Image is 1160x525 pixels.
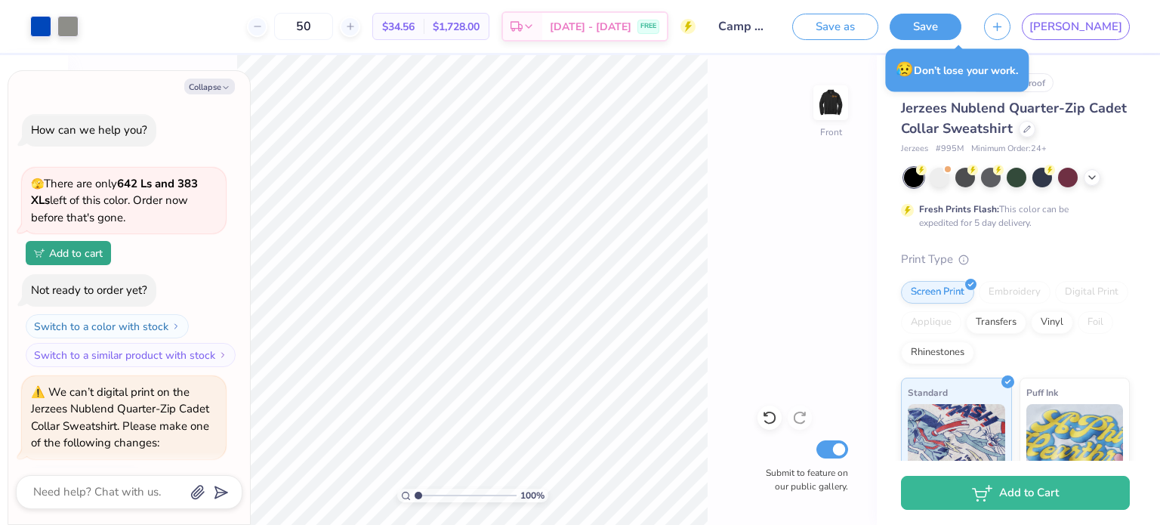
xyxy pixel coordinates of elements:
[31,176,198,225] span: There are only left of this color. Order now before that's gone.
[890,14,961,40] button: Save
[1026,404,1124,480] img: Puff Ink
[218,351,227,360] img: Switch to a similar product with stock
[31,384,209,451] div: We can’t digital print on the Jerzees Nublend Quarter-Zip Cadet Collar Sweatshirt. Please make on...
[274,13,333,40] input: – –
[640,21,656,32] span: FREE
[885,48,1029,91] div: Don’t lose your work.
[184,79,235,94] button: Collapse
[433,19,480,35] span: $1,728.00
[26,467,145,489] button: Pick a different product
[896,60,914,79] span: 😥
[1022,14,1130,40] a: [PERSON_NAME]
[757,466,848,493] label: Submit to feature on our public gallery.
[1029,18,1122,36] span: [PERSON_NAME]
[820,125,842,139] div: Front
[1026,384,1058,400] span: Puff Ink
[31,283,147,298] div: Not ready to order yet?
[520,489,545,502] span: 100 %
[1055,281,1128,304] div: Digital Print
[31,177,44,191] span: 🫣
[901,311,961,334] div: Applique
[707,11,781,42] input: Untitled Design
[550,19,631,35] span: [DATE] - [DATE]
[908,404,1005,480] img: Standard
[1078,311,1113,334] div: Foil
[26,343,236,367] button: Switch to a similar product with stock
[936,143,964,156] span: # 995M
[901,143,928,156] span: Jerzees
[908,384,948,400] span: Standard
[171,322,180,331] img: Switch to a color with stock
[901,281,974,304] div: Screen Print
[966,311,1026,334] div: Transfers
[919,203,999,215] strong: Fresh Prints Flash:
[979,281,1050,304] div: Embroidery
[919,202,1105,230] div: This color can be expedited for 5 day delivery.
[816,88,846,118] img: Front
[901,476,1130,510] button: Add to Cart
[901,251,1130,268] div: Print Type
[31,122,147,137] div: How can we help you?
[901,341,974,364] div: Rhinestones
[971,143,1047,156] span: Minimum Order: 24 +
[26,314,189,338] button: Switch to a color with stock
[901,99,1127,137] span: Jerzees Nublend Quarter-Zip Cadet Collar Sweatshirt
[1031,311,1073,334] div: Vinyl
[382,19,415,35] span: $34.56
[26,241,111,265] button: Add to cart
[34,249,45,258] img: Add to cart
[792,14,878,40] button: Save as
